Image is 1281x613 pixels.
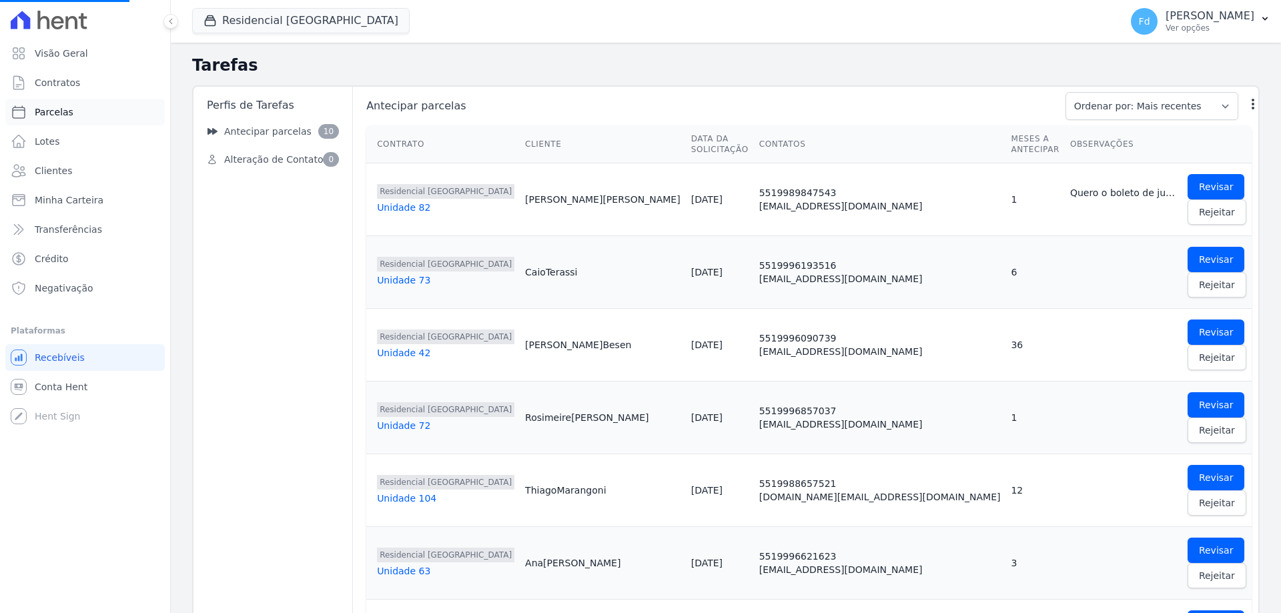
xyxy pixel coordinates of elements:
[1199,205,1235,219] span: Rejeitar
[1188,174,1245,199] a: Revisar
[377,184,514,199] span: Residencial [GEOGRAPHIC_DATA]
[1188,247,1245,272] a: Revisar
[686,125,754,163] th: Data da Solicitação
[1065,125,1182,163] th: Observações
[224,153,323,167] span: Alteração de Contato
[35,164,72,177] span: Clientes
[1166,23,1254,33] p: Ver opções
[377,402,514,417] span: Residencial [GEOGRAPHIC_DATA]
[759,550,1001,576] div: 5519996621623 [EMAIL_ADDRESS][DOMAIN_NAME]
[377,257,514,271] span: Residencial [GEOGRAPHIC_DATA]
[759,186,1001,213] div: 5519989847543 [EMAIL_ADDRESS][DOMAIN_NAME]
[1199,180,1234,193] span: Revisar
[525,193,681,206] div: [PERSON_NAME] [PERSON_NAME]
[1011,265,1059,279] div: 6
[1188,392,1245,418] a: Revisar
[1188,199,1246,225] a: Rejeitar
[377,548,514,562] span: Residencial [GEOGRAPHIC_DATA]
[224,125,312,139] span: Antecipar parcelas
[5,128,165,155] a: Lotes
[525,338,681,352] div: [PERSON_NAME] Besen
[199,147,347,172] a: Alteração de Contato 0
[364,98,1057,114] span: Antecipar parcelas
[377,475,514,490] span: Residencial [GEOGRAPHIC_DATA]
[1188,563,1246,588] a: Rejeitar
[759,404,1001,431] div: 5519996857037 [EMAIL_ADDRESS][DOMAIN_NAME]
[759,259,1001,285] div: 5519996193516 [EMAIL_ADDRESS][DOMAIN_NAME]
[1188,538,1245,563] a: Revisar
[377,273,514,287] div: Unidade 73
[35,252,69,265] span: Crédito
[525,265,681,279] div: Caio Terassi
[5,157,165,184] a: Clientes
[35,380,87,394] span: Conta Hent
[1011,556,1059,570] div: 3
[5,69,165,96] a: Contratos
[686,309,754,382] td: [DATE]
[366,125,520,163] th: Contrato
[5,344,165,371] a: Recebíveis
[686,382,754,454] td: [DATE]
[35,47,88,60] span: Visão Geral
[35,135,60,148] span: Lotes
[525,556,681,570] div: Ana [PERSON_NAME]
[1199,424,1235,437] span: Rejeitar
[192,8,410,33] button: Residencial [GEOGRAPHIC_DATA]
[686,236,754,309] td: [DATE]
[1188,345,1246,370] a: Rejeitar
[1199,253,1234,266] span: Revisar
[1005,125,1064,163] th: Meses a antecipar
[11,323,159,339] div: Plataformas
[520,125,686,163] th: Cliente
[5,40,165,67] a: Visão Geral
[318,124,339,139] span: 10
[35,105,73,119] span: Parcelas
[1199,351,1235,364] span: Rejeitar
[1011,338,1059,352] div: 36
[5,216,165,243] a: Transferências
[5,275,165,301] a: Negativação
[686,163,754,236] td: [DATE]
[35,223,102,236] span: Transferências
[377,492,514,505] div: Unidade 104
[199,119,347,144] a: Antecipar parcelas 10
[35,193,103,207] span: Minha Carteira
[686,527,754,600] td: [DATE]
[1166,9,1254,23] p: [PERSON_NAME]
[1070,186,1177,213] div: Quero o boleto de julho
[1188,418,1246,443] a: Rejeitar
[1188,465,1245,490] a: Revisar
[1139,17,1150,26] span: Fd
[1199,471,1234,484] span: Revisar
[525,484,681,497] div: Thiago Marangoni
[1199,496,1235,510] span: Rejeitar
[377,201,514,214] div: Unidade 82
[1188,320,1245,345] a: Revisar
[1011,484,1059,497] div: 12
[1188,490,1246,516] a: Rejeitar
[1199,326,1234,339] span: Revisar
[5,374,165,400] a: Conta Hent
[1199,278,1235,291] span: Rejeitar
[1199,398,1234,412] span: Revisar
[759,332,1001,358] div: 5519996090739 [EMAIL_ADDRESS][DOMAIN_NAME]
[686,454,754,527] td: [DATE]
[377,564,514,578] div: Unidade 63
[1188,272,1246,297] a: Rejeitar
[5,99,165,125] a: Parcelas
[192,53,1260,77] h2: Tarefas
[199,119,347,172] nav: Sidebar
[35,351,85,364] span: Recebíveis
[5,187,165,213] a: Minha Carteira
[377,330,514,344] span: Residencial [GEOGRAPHIC_DATA]
[5,245,165,272] a: Crédito
[323,152,339,167] span: 0
[199,92,347,119] div: Perfis de Tarefas
[525,411,681,424] div: Rosimeire [PERSON_NAME]
[1120,3,1281,40] button: Fd [PERSON_NAME] Ver opções
[35,76,80,89] span: Contratos
[35,281,93,295] span: Negativação
[1199,544,1234,557] span: Revisar
[377,419,514,432] div: Unidade 72
[1199,569,1235,582] span: Rejeitar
